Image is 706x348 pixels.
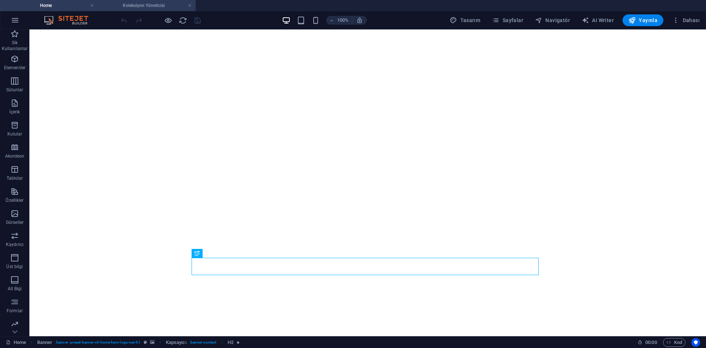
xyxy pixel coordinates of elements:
[691,338,700,347] button: Usercentrics
[144,340,147,344] i: Bu element, özelleştirilebilir bir ön ayar
[628,17,657,24] span: Yayınla
[638,338,657,347] h6: Oturum süresi
[55,338,140,347] span: . banner .preset-banner-v3-home-hero-logo-nav-h1
[489,14,526,26] button: Sayfalar
[645,338,657,347] span: 00 00
[6,338,26,347] a: Seçimi iptal etmek için tıkla. Sayfaları açmak için çift tıkla
[532,14,573,26] button: Navigatör
[535,17,570,24] span: Navigatör
[9,109,20,115] p: İçerik
[178,16,187,25] button: reload
[579,14,617,26] button: AI Writer
[236,340,240,344] i: Element bir animasyon içeriyor
[672,17,700,24] span: Dahası
[663,338,685,347] button: Kod
[6,242,24,247] p: Kaydırıcı
[98,1,196,10] h4: Koleksiyon Yöneticisi
[42,16,97,25] img: Editor Logo
[37,338,240,347] nav: breadcrumb
[150,340,154,344] i: Bu element, arka plan içeriyor
[8,286,22,292] p: Alt Bigi
[450,17,480,24] span: Tasarım
[6,219,24,225] p: Görseller
[650,340,652,345] span: :
[6,264,23,270] p: Üst bilgi
[447,14,483,26] button: Tasarım
[37,338,53,347] span: Seçmek için tıkla. Düzenlemek için çift tıkla
[7,175,23,181] p: Tablolar
[4,65,25,71] p: Elementler
[7,308,23,314] p: Formlar
[326,16,352,25] button: 100%
[228,338,233,347] span: Seçmek için tıkla. Düzenlemek için çift tıkla
[166,338,186,347] span: Seçmek için tıkla. Düzenlemek için çift tıkla
[179,16,187,25] i: Sayfayı yeniden yükleyin
[6,197,24,203] p: Özellikler
[337,16,349,25] h6: 100%
[356,17,363,24] i: Yeniden boyutlandırmada yakınlaştırma düzeyini seçilen cihaza uyacak şekilde otomatik olarak ayarla.
[582,17,614,24] span: AI Writer
[5,153,25,159] p: Akordeon
[623,14,663,26] button: Yayınla
[189,338,216,347] span: . banner-content
[6,87,24,93] p: Sütunlar
[669,14,703,26] button: Dahası
[492,17,523,24] span: Sayfalar
[666,338,682,347] span: Kod
[447,14,483,26] div: Tasarım (Ctrl+Alt+Y)
[7,131,22,137] p: Kutular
